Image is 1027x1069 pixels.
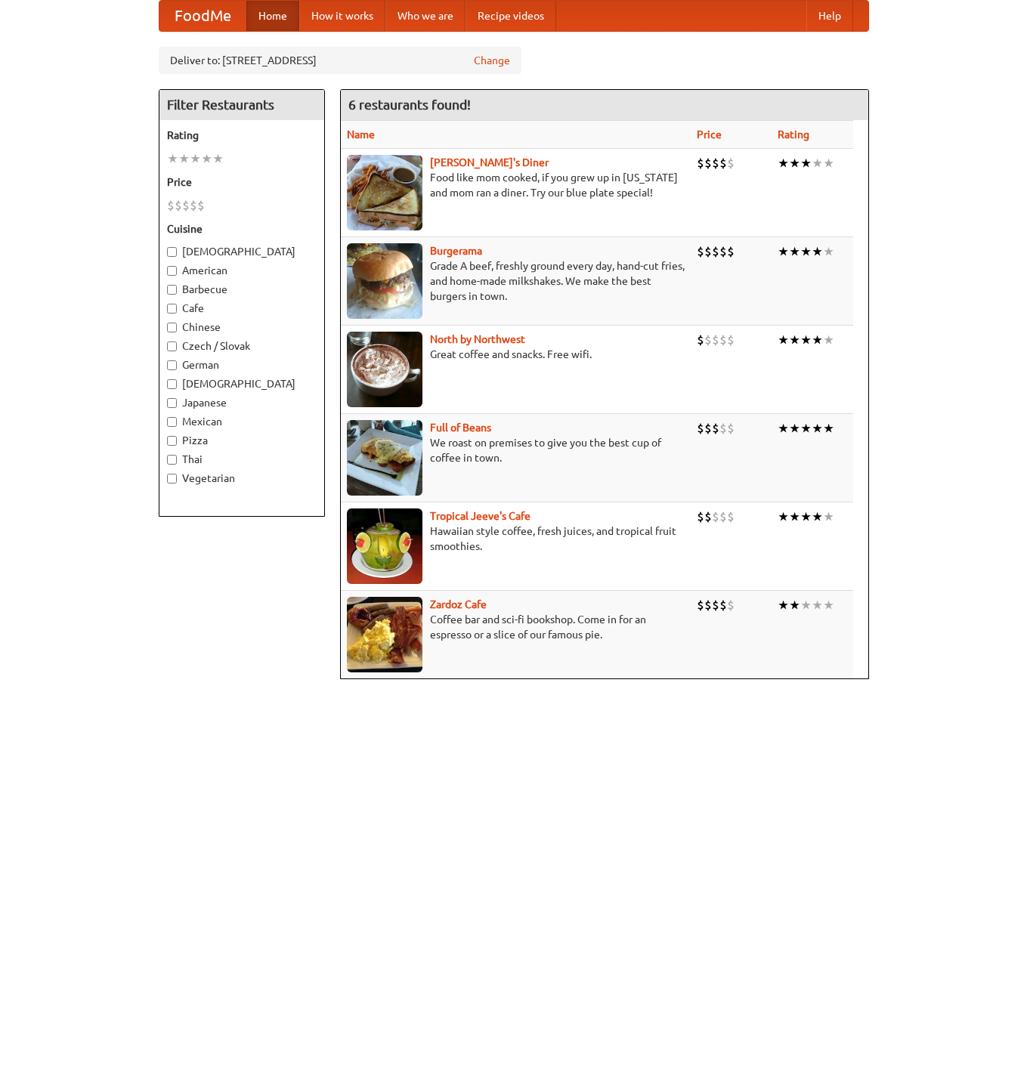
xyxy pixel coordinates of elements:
[727,420,735,437] li: $
[778,597,789,613] li: ★
[167,266,177,276] input: American
[719,508,727,525] li: $
[823,332,834,348] li: ★
[812,332,823,348] li: ★
[704,243,712,260] li: $
[167,282,317,297] label: Barbecue
[778,508,789,525] li: ★
[712,332,719,348] li: $
[712,508,719,525] li: $
[167,455,177,465] input: Thai
[385,1,466,31] a: Who we are
[347,128,375,141] a: Name
[719,420,727,437] li: $
[697,332,704,348] li: $
[823,420,834,437] li: ★
[778,243,789,260] li: ★
[167,395,317,410] label: Japanese
[712,420,719,437] li: $
[167,150,178,167] li: ★
[712,155,719,171] li: $
[347,258,685,304] p: Grade A beef, freshly ground every day, hand-cut fries, and home-made milkshakes. We make the bes...
[159,90,324,120] h4: Filter Restaurants
[789,597,800,613] li: ★
[182,197,190,214] li: $
[347,435,685,465] p: We roast on premises to give you the best cup of coffee in town.
[347,155,422,230] img: sallys.jpg
[812,243,823,260] li: ★
[167,323,177,332] input: Chinese
[812,155,823,171] li: ★
[778,420,789,437] li: ★
[719,155,727,171] li: $
[812,420,823,437] li: ★
[212,150,224,167] li: ★
[201,150,212,167] li: ★
[159,1,246,31] a: FoodMe
[167,244,317,259] label: [DEMOGRAPHIC_DATA]
[727,243,735,260] li: $
[474,53,510,68] a: Change
[190,197,197,214] li: $
[159,47,521,74] div: Deliver to: [STREET_ADDRESS]
[806,1,853,31] a: Help
[704,508,712,525] li: $
[789,332,800,348] li: ★
[719,597,727,613] li: $
[800,155,812,171] li: ★
[167,471,317,486] label: Vegetarian
[727,155,735,171] li: $
[348,97,471,112] ng-pluralize: 6 restaurants found!
[167,436,177,446] input: Pizza
[789,420,800,437] li: ★
[167,221,317,236] h5: Cuisine
[167,433,317,448] label: Pizza
[778,155,789,171] li: ★
[430,156,549,168] a: [PERSON_NAME]'s Diner
[704,420,712,437] li: $
[347,332,422,407] img: north.jpg
[167,360,177,370] input: German
[430,422,491,434] b: Full of Beans
[800,420,812,437] li: ★
[466,1,556,31] a: Recipe videos
[704,332,712,348] li: $
[430,333,525,345] a: North by Northwest
[178,150,190,167] li: ★
[347,420,422,496] img: beans.jpg
[167,341,177,351] input: Czech / Slovak
[167,357,317,372] label: German
[800,508,812,525] li: ★
[697,420,704,437] li: $
[697,508,704,525] li: $
[823,508,834,525] li: ★
[167,175,317,190] h5: Price
[789,155,800,171] li: ★
[812,508,823,525] li: ★
[800,597,812,613] li: ★
[167,285,177,295] input: Barbecue
[704,155,712,171] li: $
[167,414,317,429] label: Mexican
[167,263,317,278] label: American
[175,197,182,214] li: $
[430,598,487,610] a: Zardoz Cafe
[719,332,727,348] li: $
[789,508,800,525] li: ★
[789,243,800,260] li: ★
[347,347,685,362] p: Great coffee and snacks. Free wifi.
[167,301,317,316] label: Cafe
[697,128,722,141] a: Price
[812,597,823,613] li: ★
[800,332,812,348] li: ★
[299,1,385,31] a: How it works
[167,474,177,484] input: Vegetarian
[347,170,685,200] p: Food like mom cooked, if you grew up in [US_STATE] and mom ran a diner. Try our blue plate special!
[697,155,704,171] li: $
[246,1,299,31] a: Home
[167,398,177,408] input: Japanese
[823,597,834,613] li: ★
